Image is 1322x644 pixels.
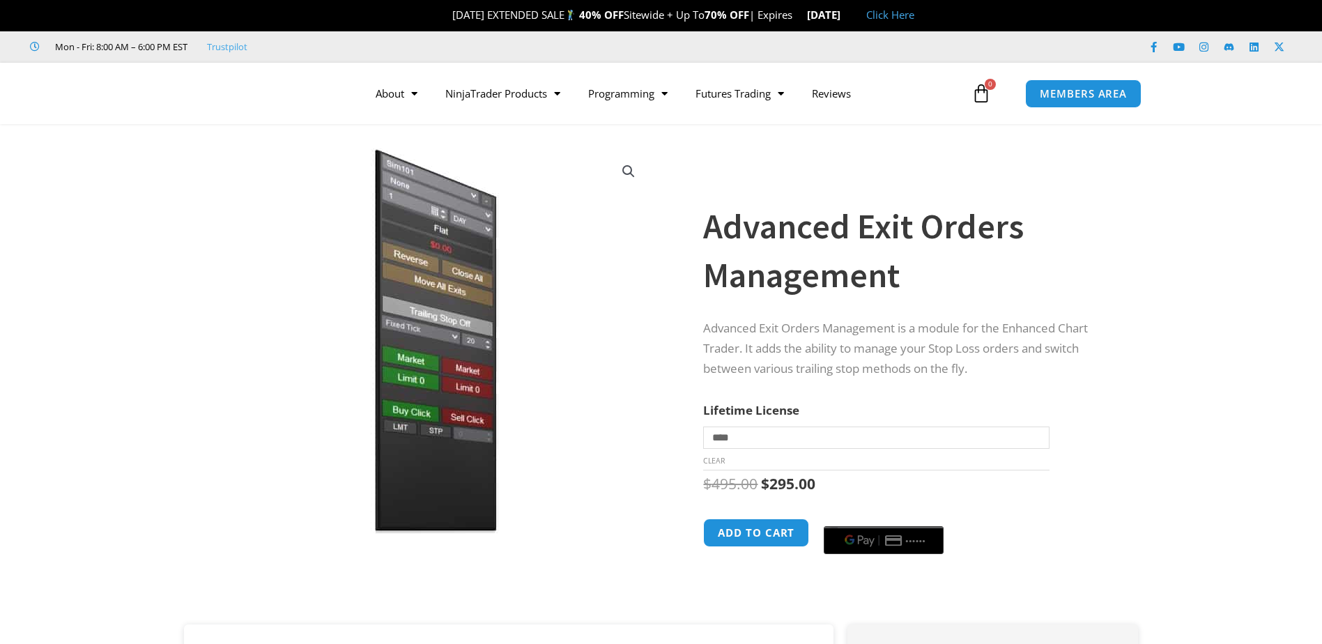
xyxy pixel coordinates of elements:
nav: Menu [362,77,968,109]
strong: [DATE] [807,8,852,22]
img: ⌛ [793,10,804,20]
span: 0 [985,79,996,90]
iframe: Secure payment input frame [821,516,946,518]
img: LogoAI | Affordable Indicators – NinjaTrader [162,68,312,118]
a: Futures Trading [682,77,798,109]
img: 🏭 [841,10,852,20]
label: Lifetime License [703,402,799,418]
span: $ [703,474,712,493]
a: Trustpilot [207,38,247,55]
img: 🏌️‍♂️ [565,10,576,20]
span: $ [761,474,769,493]
a: View full-screen image gallery [616,159,641,184]
button: Add to cart [703,519,809,547]
a: About [362,77,431,109]
strong: 70% OFF [705,8,749,22]
a: Click Here [866,8,914,22]
bdi: 495.00 [703,474,758,493]
a: Reviews [798,77,865,109]
text: •••••• [907,536,928,546]
strong: 40% OFF [579,8,624,22]
span: Mon - Fri: 8:00 AM – 6:00 PM EST [52,38,187,55]
a: 0 [951,73,1012,114]
img: 🎉 [441,10,452,20]
h1: Advanced Exit Orders Management [703,202,1110,300]
a: NinjaTrader Products [431,77,574,109]
a: Clear options [703,456,725,466]
p: Advanced Exit Orders Management is a module for the Enhanced Chart Trader. It adds the ability to... [703,319,1110,379]
a: MEMBERS AREA [1025,79,1142,108]
bdi: 295.00 [761,474,815,493]
img: AdvancedStopLossMgmt [203,148,652,534]
span: [DATE] EXTENDED SALE Sitewide + Up To | Expires [438,8,807,22]
a: Programming [574,77,682,109]
button: Buy with GPay [824,526,944,554]
span: MEMBERS AREA [1040,89,1127,99]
